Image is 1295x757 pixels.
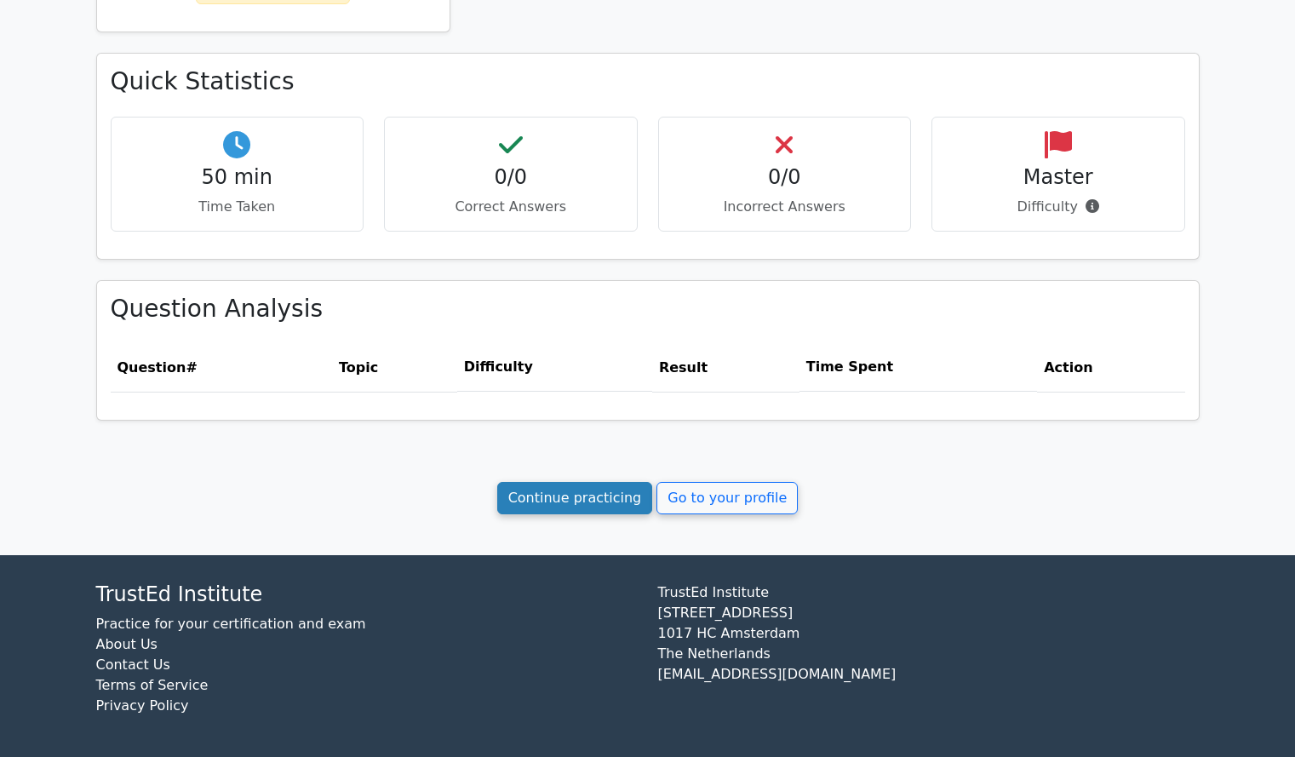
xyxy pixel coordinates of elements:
h3: Quick Statistics [111,67,1185,96]
a: Contact Us [96,657,170,673]
a: Terms of Service [96,677,209,693]
h3: Question Analysis [111,295,1185,324]
h4: 0/0 [398,165,623,190]
h4: TrustEd Institute [96,582,638,607]
h4: 0/0 [673,165,897,190]
th: # [111,343,332,392]
p: Time Taken [125,197,350,217]
p: Incorrect Answers [673,197,897,217]
th: Result [652,343,799,392]
th: Topic [332,343,457,392]
h4: 50 min [125,165,350,190]
th: Difficulty [457,343,652,392]
a: Go to your profile [656,482,798,514]
span: Question [117,359,186,376]
th: Action [1037,343,1184,392]
p: Difficulty [946,197,1171,217]
th: Time Spent [799,343,1037,392]
a: Continue practicing [497,482,653,514]
a: Practice for your certification and exam [96,616,366,632]
div: TrustEd Institute [STREET_ADDRESS] 1017 HC Amsterdam The Netherlands [EMAIL_ADDRESS][DOMAIN_NAME] [648,582,1210,730]
a: Privacy Policy [96,697,189,714]
a: About Us [96,636,158,652]
h4: Master [946,165,1171,190]
p: Correct Answers [398,197,623,217]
